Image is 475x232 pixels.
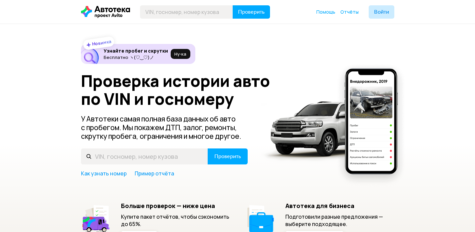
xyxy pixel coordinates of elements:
[285,213,394,228] p: Подготовили разные предложения — выберите подходящее.
[233,5,270,19] button: Проверить
[91,38,112,47] strong: Новинка
[104,55,168,60] p: Бесплатно ヽ(♡‿♡)ノ
[369,5,394,19] button: Войти
[140,5,233,19] input: VIN, госномер, номер кузова
[214,154,241,159] span: Проверить
[238,9,265,15] span: Проверить
[121,213,230,228] p: Купите пакет отчётов, чтобы сэкономить до 65%.
[135,170,174,177] a: Пример отчёта
[81,115,248,140] p: У Автотеки самая полная база данных об авто с пробегом. Мы покажем ДТП, залог, ремонты, скрутку п...
[174,51,186,57] span: Ну‑ка
[340,9,359,15] a: Отчёты
[208,148,248,164] button: Проверить
[316,9,335,15] a: Помощь
[285,202,394,209] h5: Автотека для бизнеса
[374,9,389,15] span: Войти
[81,72,280,108] h1: Проверка истории авто по VIN и госномеру
[121,202,230,209] h5: Больше проверок — ниже цена
[81,148,208,164] input: VIN, госномер, номер кузова
[81,170,127,177] a: Как узнать номер
[104,48,168,54] h6: Узнайте пробег и скрутки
